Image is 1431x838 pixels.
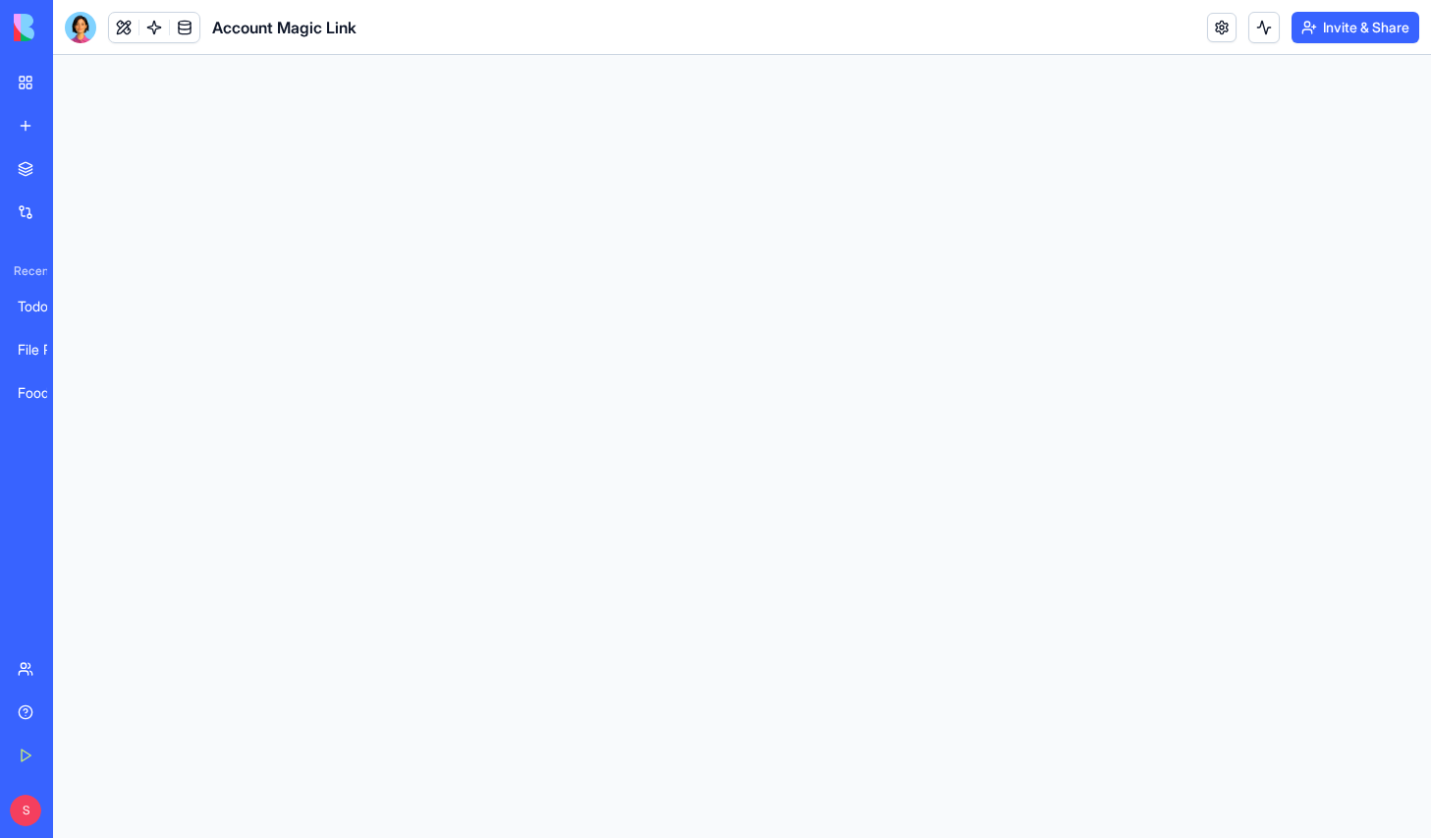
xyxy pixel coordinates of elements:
div: File Preview Hub [18,340,73,360]
div: Food Basket Distribution System [18,383,73,403]
a: Todo List App [6,287,84,326]
a: File Preview Hub [6,330,84,369]
a: Food Basket Distribution System [6,373,84,413]
span: Recent [6,263,47,279]
span: Account Magic Link [212,16,357,39]
button: Invite & Share [1292,12,1419,43]
img: logo [14,14,136,41]
div: Todo List App [18,297,73,316]
span: S [10,795,41,826]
